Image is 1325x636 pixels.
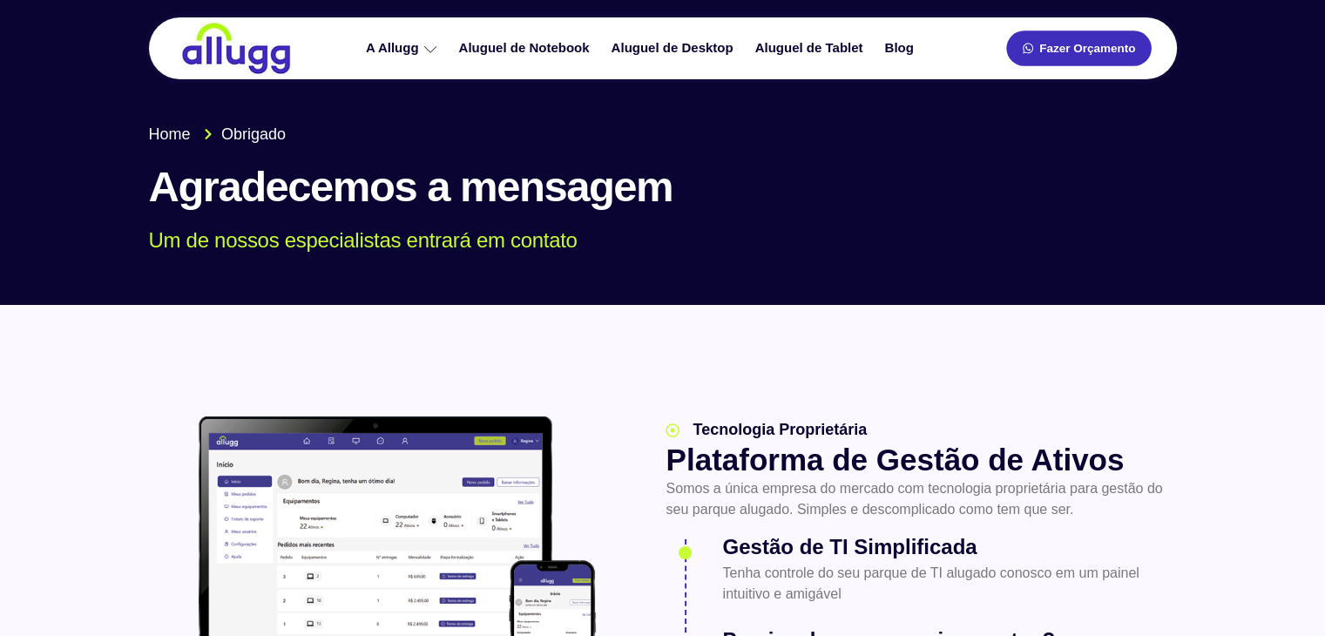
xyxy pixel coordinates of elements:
[149,228,1152,254] p: Um de nossos especialistas entrará em contato
[357,33,450,64] a: A Allugg
[450,33,603,64] a: Aluguel de Notebook
[722,531,1169,563] h3: Gestão de TI Simplificada
[1006,30,1151,66] a: Fazer Orçamento
[179,22,293,75] img: locação de TI é Allugg
[1039,43,1135,55] span: Fazer Orçamento
[149,164,1177,211] h1: Agradecemos a mensagem
[666,442,1169,478] h2: Plataforma de Gestão de Ativos
[722,563,1169,605] p: Tenha controle do seu parque de TI alugado conosco em um painel intuitivo e amigável
[1238,552,1325,636] div: Widget de chat
[666,478,1169,520] p: Somos a única empresa do mercado com tecnologia proprietária para gestão do seu parque alugado. S...
[603,33,747,64] a: Aluguel de Desktop
[217,123,286,146] span: Obrigado
[149,123,191,146] span: Home
[1238,552,1325,636] iframe: Chat Widget
[688,418,867,442] span: Tecnologia Proprietária
[747,33,876,64] a: Aluguel de Tablet
[875,33,926,64] a: Blog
